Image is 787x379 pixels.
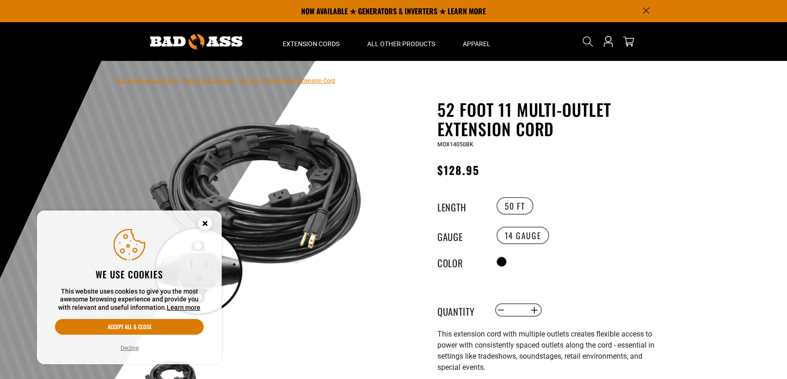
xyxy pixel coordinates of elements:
[437,162,480,178] span: $128.95
[116,78,179,84] a: Bad Ass Extension Cords
[37,211,222,365] aside: Cookie Consent
[463,40,490,48] span: Apparel
[235,78,237,84] span: ›
[496,197,533,215] label: 50 FT
[167,304,200,311] a: Learn more
[437,229,484,241] legend: Gauge
[184,78,233,84] a: Return to Collection
[449,22,504,61] summary: Apparel
[55,288,204,312] p: This website uses cookies to give you the most awesome browsing experience and provide you with r...
[437,256,484,268] legend: Color
[437,100,664,138] h1: 52 Foot 11 Multi-Outlet Extension Cord
[269,22,353,61] summary: Extension Cords
[437,141,473,148] span: MOX14050BK
[116,75,335,86] nav: breadcrumbs
[55,319,204,335] button: Accept all & close
[283,40,339,48] span: Extension Cords
[239,78,335,84] span: 52 Foot 11 Multi-Outlet Extension Cord
[437,330,654,372] span: This extension cord with multiple outlets creates flexible access to power with consistently spac...
[496,227,550,244] label: 14 Gauge
[55,268,204,280] h2: We use cookies
[353,22,449,61] summary: All Other Products
[181,78,182,84] span: ›
[437,304,484,316] label: Quantity
[118,343,141,353] button: Decline
[367,40,435,48] span: All Other Products
[150,34,242,49] img: Bad Ass Extension Cords
[144,102,366,324] img: black
[437,200,484,212] legend: Length
[581,34,595,49] summary: Search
